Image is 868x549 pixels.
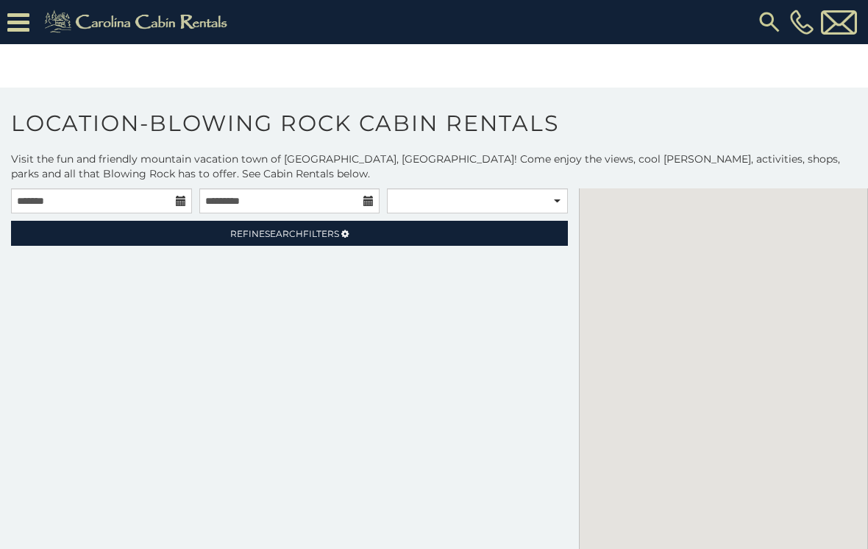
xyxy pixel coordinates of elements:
[230,228,339,239] span: Refine Filters
[756,9,783,35] img: search-regular.svg
[265,228,303,239] span: Search
[11,221,568,246] a: RefineSearchFilters
[37,7,240,37] img: Khaki-logo.png
[786,10,817,35] a: [PHONE_NUMBER]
